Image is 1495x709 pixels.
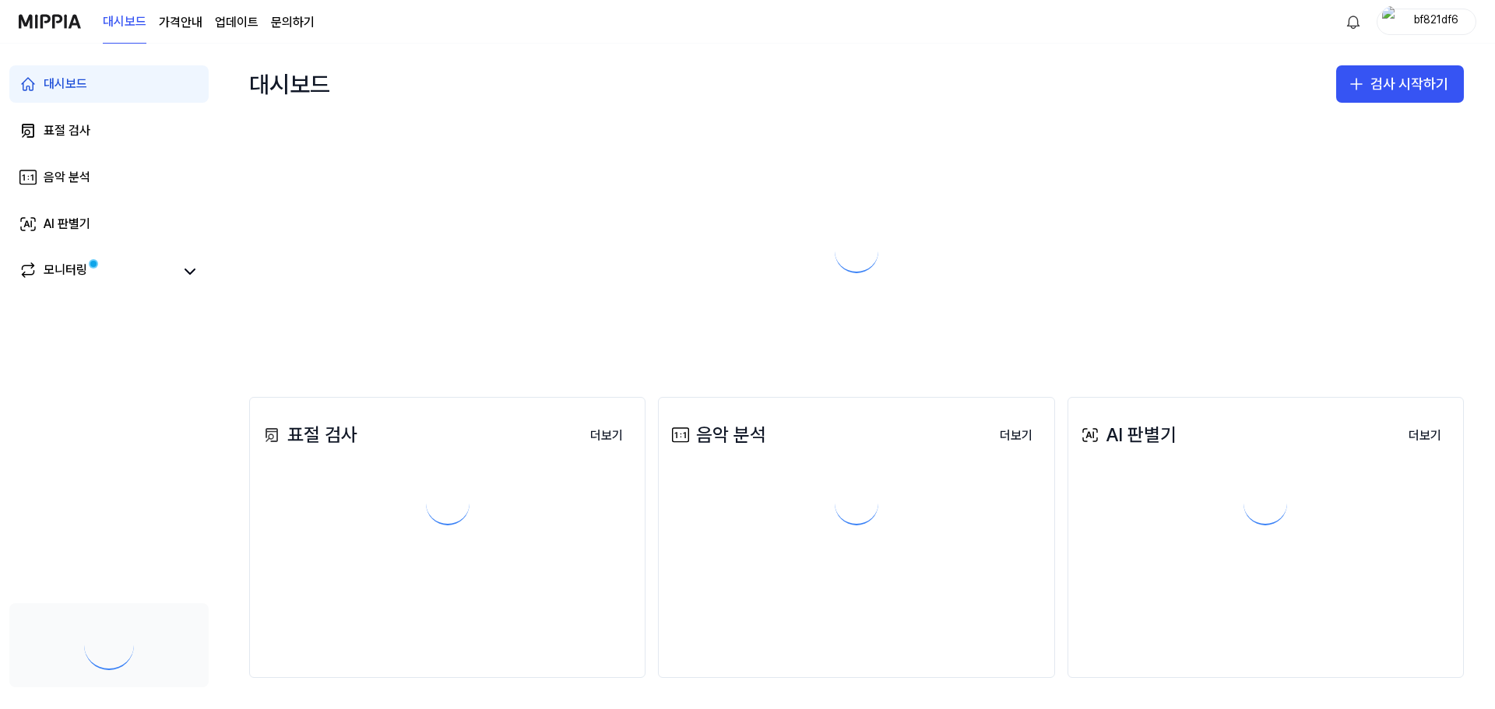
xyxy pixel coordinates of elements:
a: 더보기 [1396,419,1454,451]
img: 알림 [1344,12,1363,31]
div: bf821df6 [1405,12,1466,30]
div: 대시보드 [44,75,87,93]
button: profilebf821df6 [1377,9,1476,35]
a: AI 판별기 [9,205,209,243]
div: AI 판별기 [44,215,90,233]
img: profile [1382,6,1401,37]
div: 모니터링 [44,261,87,283]
a: 가격안내 [159,13,202,32]
a: 문의하기 [271,13,315,32]
a: 모니터링 [19,261,174,283]
div: AI 판별기 [1078,420,1177,450]
div: 표절 검사 [44,121,90,140]
div: 대시보드 [249,59,330,109]
div: 음악 분석 [668,420,766,450]
a: 더보기 [987,419,1045,451]
button: 더보기 [1396,420,1454,451]
a: 업데이트 [215,13,259,32]
div: 표절 검사 [259,420,357,450]
a: 더보기 [578,419,635,451]
div: 음악 분석 [44,168,90,187]
a: 음악 분석 [9,159,209,196]
button: 검사 시작하기 [1336,65,1464,103]
a: 대시보드 [9,65,209,103]
a: 대시보드 [103,1,146,44]
a: 표절 검사 [9,112,209,149]
button: 더보기 [578,420,635,451]
button: 더보기 [987,420,1045,451]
